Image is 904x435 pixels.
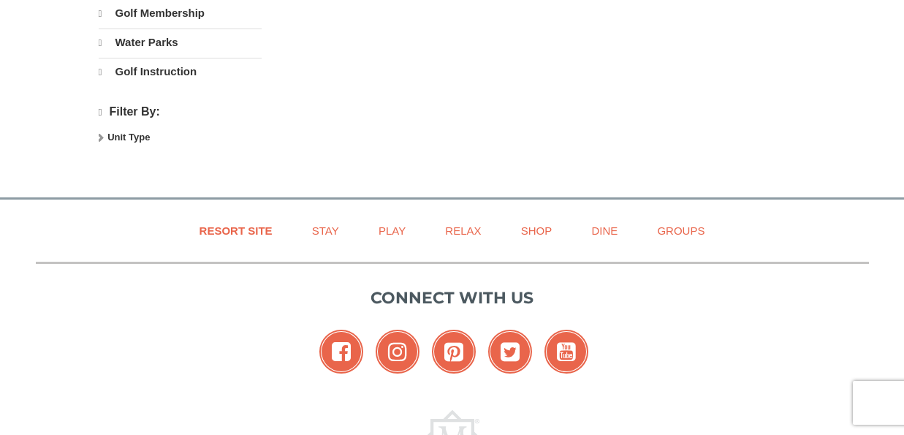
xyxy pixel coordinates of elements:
[639,214,723,247] a: Groups
[99,58,262,86] a: Golf Instruction
[294,214,357,247] a: Stay
[573,214,636,247] a: Dine
[99,29,262,56] a: Water Parks
[181,214,291,247] a: Resort Site
[360,214,424,247] a: Play
[99,105,262,119] h4: Filter By:
[503,214,571,247] a: Shop
[36,286,869,310] p: Connect with us
[427,214,499,247] a: Relax
[107,132,150,143] strong: Unit Type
